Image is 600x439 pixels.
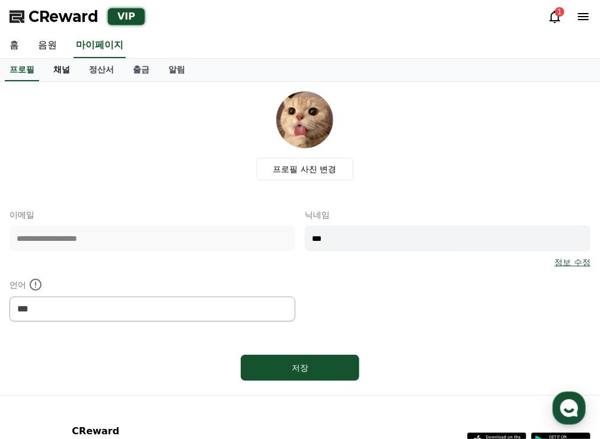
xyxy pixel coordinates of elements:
div: 1 [555,7,564,17]
span: 설정 [183,358,197,368]
a: 정산서 [79,59,123,81]
a: 프로필 [5,59,39,81]
button: 저장 [241,355,359,381]
div: 저장 [264,362,336,374]
a: 출금 [123,59,159,81]
div: VIP [108,8,145,25]
a: 설정 [153,341,228,370]
a: 음원 [28,33,66,58]
p: 언어 [9,278,295,292]
p: CReward [72,424,216,438]
a: 1 [548,9,562,24]
span: CReward [28,7,98,26]
a: 정보 수정 [555,256,591,268]
img: profile_image [276,91,333,148]
label: 프로필 사진 변경 [256,158,354,180]
a: 홈 [4,341,78,370]
a: 마이페이지 [74,33,126,58]
p: 이메일 [9,209,295,221]
p: 닉네임 [305,209,591,221]
span: 대화 [108,359,123,368]
a: 채널 [44,59,79,81]
a: 대화 [78,341,153,370]
a: CReward [9,7,98,26]
span: 홈 [37,358,44,368]
a: 알림 [159,59,194,81]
